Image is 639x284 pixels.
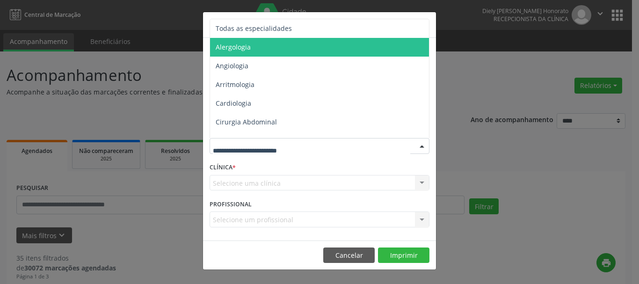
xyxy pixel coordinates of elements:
h5: Relatório de agendamentos [210,19,317,31]
span: Cirurgia Bariatrica [216,136,273,145]
span: Angiologia [216,61,248,70]
span: Todas as especialidades [216,24,292,33]
span: Arritmologia [216,80,254,89]
span: Cardiologia [216,99,251,108]
span: Alergologia [216,43,251,51]
button: Imprimir [378,248,429,263]
label: PROFISSIONAL [210,197,252,211]
label: CLÍNICA [210,160,236,175]
span: Cirurgia Abdominal [216,117,277,126]
button: Close [417,12,436,35]
button: Cancelar [323,248,375,263]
